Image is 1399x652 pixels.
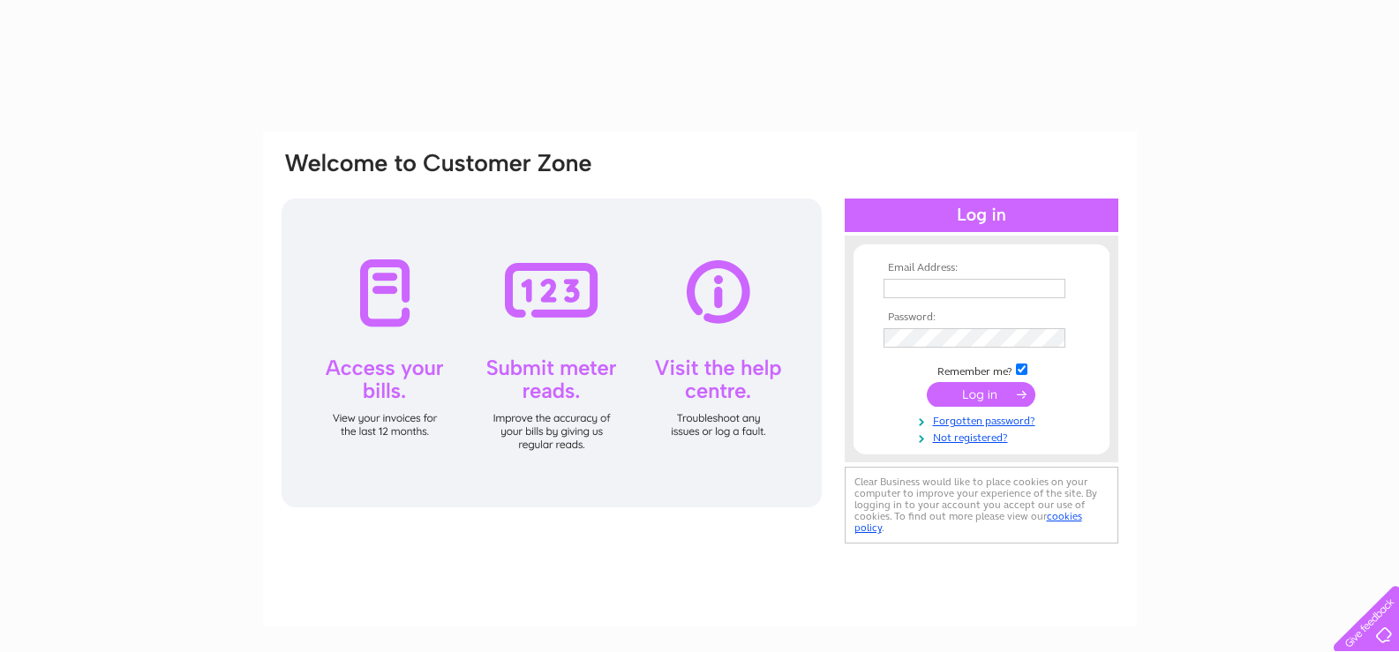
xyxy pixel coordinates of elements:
input: Submit [927,382,1035,407]
th: Password: [879,311,1084,324]
a: Forgotten password? [884,411,1084,428]
a: cookies policy [854,510,1082,534]
a: Not registered? [884,428,1084,445]
th: Email Address: [879,262,1084,274]
td: Remember me? [879,361,1084,378]
div: Clear Business would like to place cookies on your computer to improve your experience of the sit... [845,467,1118,543]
